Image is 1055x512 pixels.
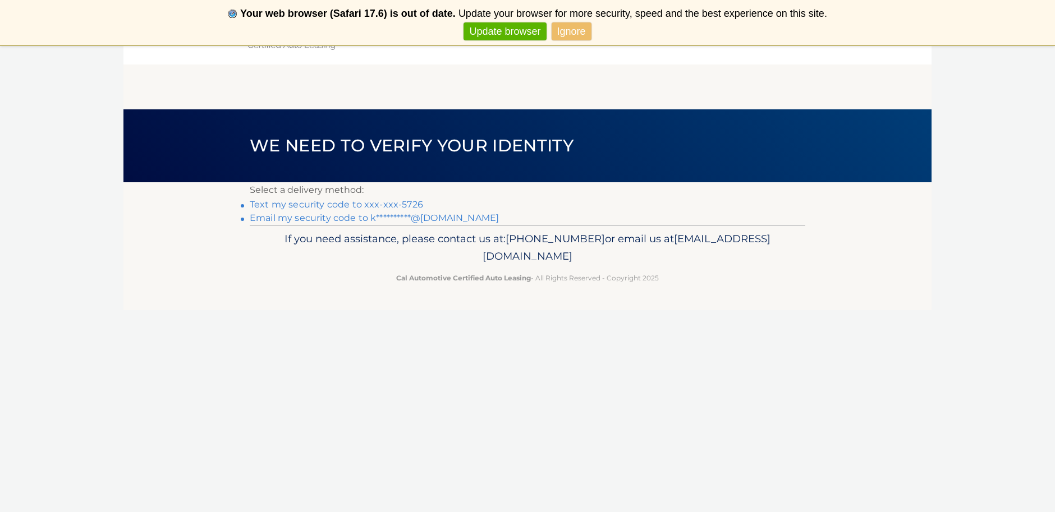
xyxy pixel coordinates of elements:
[250,182,805,198] p: Select a delivery method:
[464,22,546,41] a: Update browser
[458,8,827,19] span: Update your browser for more security, speed and the best experience on this site.
[250,213,499,223] a: Email my security code to k**********@[DOMAIN_NAME]
[250,199,423,210] a: Text my security code to xxx-xxx-5726
[552,22,591,41] a: Ignore
[257,272,798,284] p: - All Rights Reserved - Copyright 2025
[257,230,798,266] p: If you need assistance, please contact us at: or email us at
[240,8,456,19] b: Your web browser (Safari 17.6) is out of date.
[506,232,605,245] span: [PHONE_NUMBER]
[250,135,574,156] span: We need to verify your identity
[396,274,531,282] strong: Cal Automotive Certified Auto Leasing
